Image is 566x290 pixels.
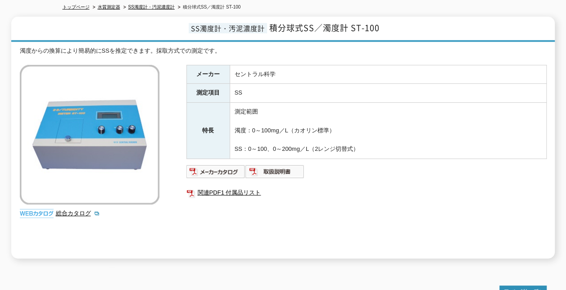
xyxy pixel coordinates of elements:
td: 測定範囲 濁度：0～100mg／L（カオリン標準） SS：0～100、0～200mg／L（2レンジ切替式） [230,103,546,159]
a: 水質測定器 [98,5,120,9]
a: SS濁度計・汚泥濃度計 [128,5,175,9]
a: 取扱説明書 [245,170,304,177]
a: 関連PDF1 付属品リスト [186,187,547,199]
td: セントラル科学 [230,65,546,84]
a: メーカーカタログ [186,170,245,177]
div: 濁度からの換算により簡易的にSSを推定できます。採取方式での測定です。 [20,46,547,56]
span: SS濁度計・汚泥濃度計 [189,23,267,33]
th: メーカー [186,65,230,84]
img: webカタログ [20,209,54,218]
th: 測定項目 [186,84,230,103]
td: SS [230,84,546,103]
span: 積分球式SS／濁度計 ST-100 [269,22,380,34]
a: トップページ [63,5,90,9]
a: 総合カタログ [56,210,100,217]
img: 積分球式SS／濁度計 ST-100 [20,65,159,204]
th: 特長 [186,103,230,159]
img: 取扱説明書 [245,164,304,179]
img: メーカーカタログ [186,164,245,179]
li: 積分球式SS／濁度計 ST-100 [176,3,240,12]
